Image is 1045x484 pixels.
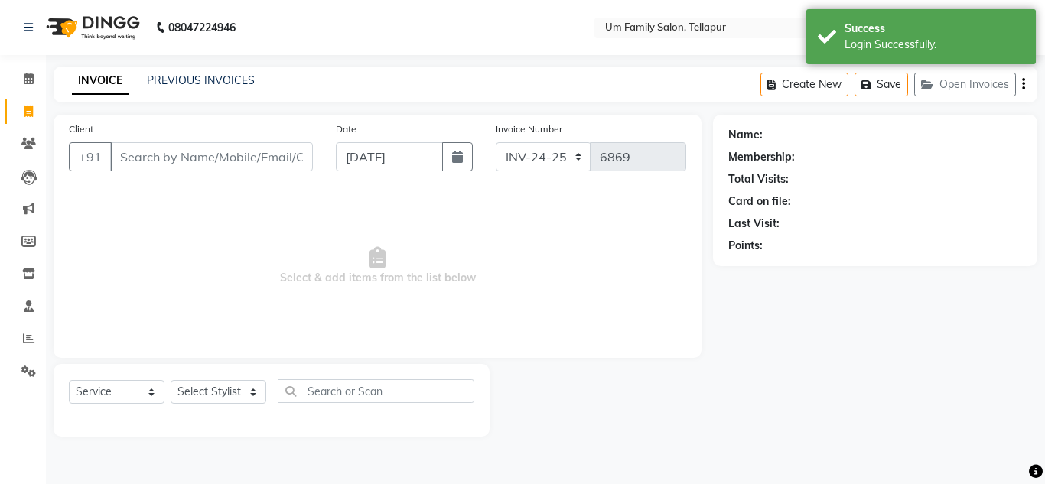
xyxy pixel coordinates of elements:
div: Membership: [728,149,795,165]
label: Client [69,122,93,136]
button: +91 [69,142,112,171]
b: 08047224946 [168,6,236,49]
img: logo [39,6,144,49]
button: Open Invoices [914,73,1016,96]
span: Select & add items from the list below [69,190,686,343]
div: Success [845,21,1024,37]
div: Total Visits: [728,171,789,187]
input: Search by Name/Mobile/Email/Code [110,142,313,171]
a: INVOICE [72,67,129,95]
a: PREVIOUS INVOICES [147,73,255,87]
div: Points: [728,238,763,254]
button: Create New [760,73,848,96]
div: Name: [728,127,763,143]
label: Invoice Number [496,122,562,136]
div: Card on file: [728,193,791,210]
input: Search or Scan [278,379,474,403]
button: Save [855,73,908,96]
div: Login Successfully. [845,37,1024,53]
label: Date [336,122,356,136]
div: Last Visit: [728,216,780,232]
